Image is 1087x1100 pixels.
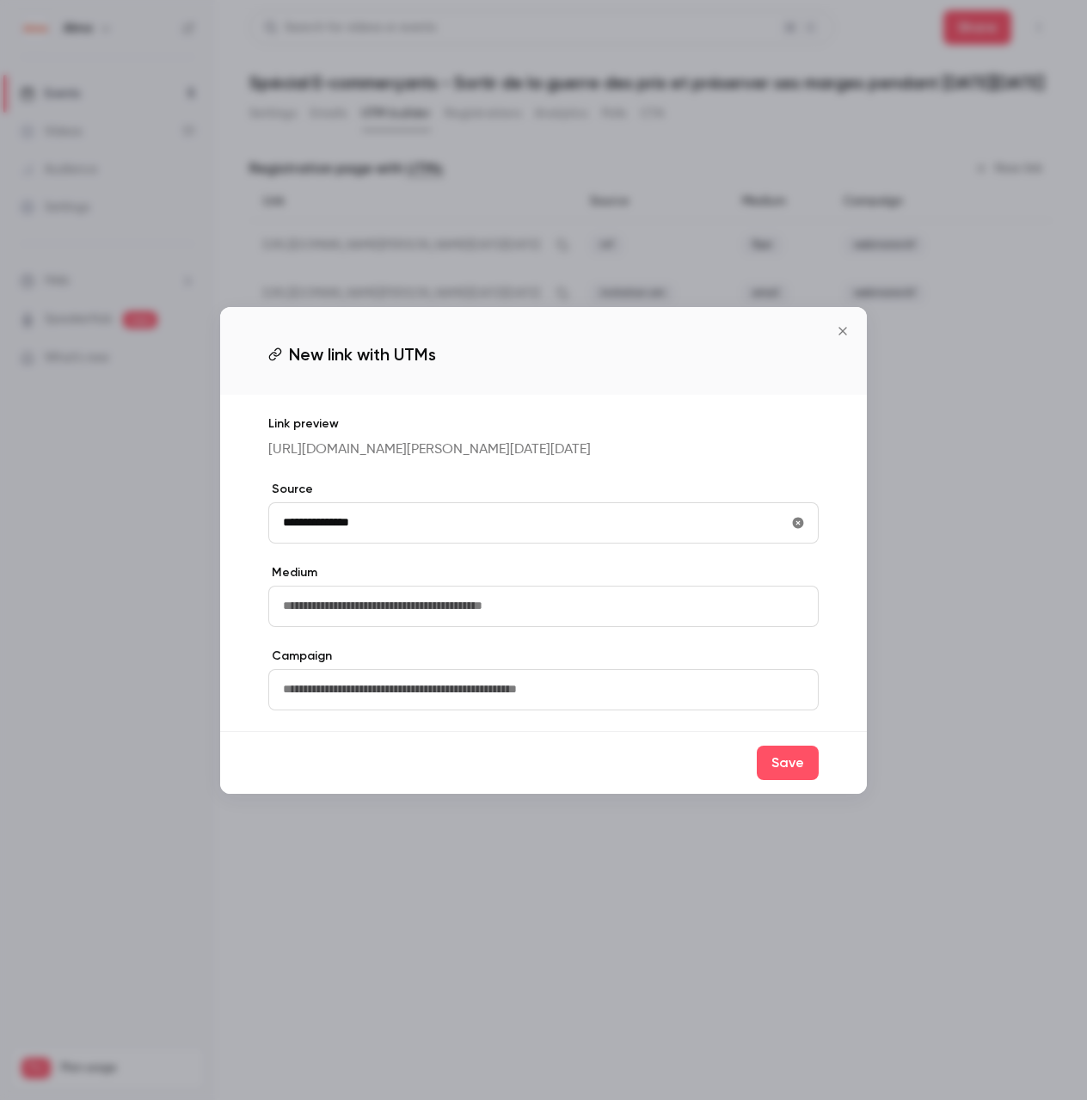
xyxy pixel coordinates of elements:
[784,509,812,537] button: utmSource
[268,415,819,433] p: Link preview
[757,746,819,780] button: Save
[268,648,819,665] label: Campaign
[826,314,860,348] button: Close
[289,341,436,367] span: New link with UTMs
[268,481,819,498] label: Source
[268,439,819,460] p: [URL][DOMAIN_NAME][PERSON_NAME][DATE][DATE]
[268,564,819,581] label: Medium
